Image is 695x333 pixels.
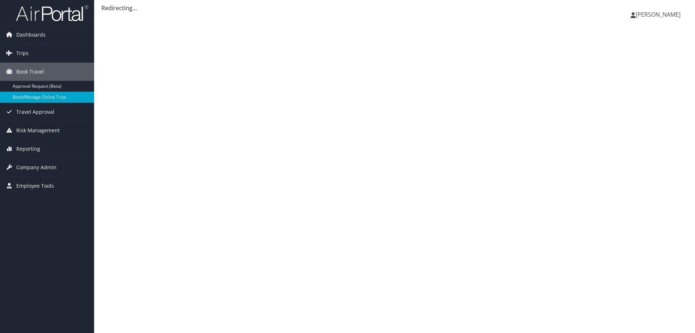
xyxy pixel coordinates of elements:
span: Reporting [16,140,40,158]
span: Travel Approval [16,103,54,121]
span: Company Admin [16,158,56,176]
a: [PERSON_NAME] [631,4,688,25]
div: Redirecting... [101,4,688,12]
span: Employee Tools [16,177,54,195]
span: Risk Management [16,121,60,140]
span: Book Travel [16,63,44,81]
span: Trips [16,44,29,62]
span: [PERSON_NAME] [636,11,681,18]
span: Dashboards [16,26,46,44]
img: airportal-logo.png [16,5,88,22]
